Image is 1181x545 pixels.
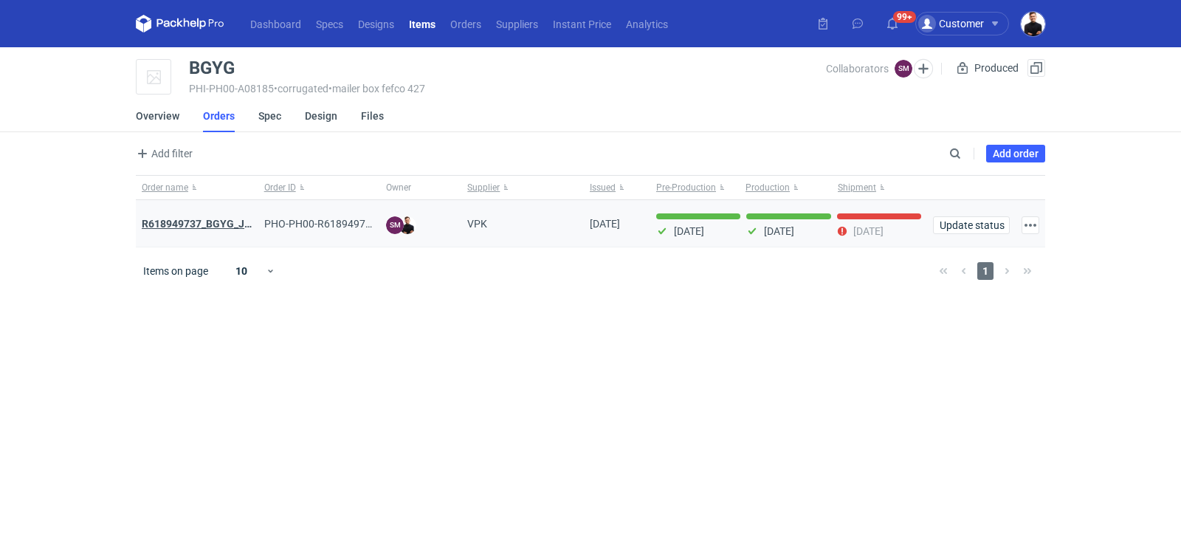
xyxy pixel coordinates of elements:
[746,182,790,193] span: Production
[1021,12,1045,36] img: Tomasz Kubiak
[764,225,794,237] p: [DATE]
[399,216,416,234] img: Tomasz Kubiak
[467,216,487,231] span: VPK
[264,182,296,193] span: Order ID
[258,100,281,132] a: Spec
[489,15,545,32] a: Suppliers
[895,60,912,78] figcaption: SM
[619,15,675,32] a: Analytics
[218,261,266,281] div: 10
[143,264,208,278] span: Items on page
[461,200,584,247] div: VPK
[386,182,411,193] span: Owner
[977,262,994,280] span: 1
[590,182,616,193] span: Issued
[881,12,904,35] button: 99+
[189,83,826,95] div: PHI-PH00-A08185
[274,83,328,95] span: • corrugated
[136,100,179,132] a: Overview
[986,145,1045,162] a: Add order
[590,218,620,230] span: 09/01/2025
[933,216,1010,234] button: Update status
[674,225,704,237] p: [DATE]
[243,15,309,32] a: Dashboard
[328,83,425,95] span: • mailer box fefco 427
[835,176,927,199] button: Shipment
[133,145,193,162] button: Add filter
[134,145,193,162] span: Add filter
[443,15,489,32] a: Orders
[264,218,506,230] span: PHO-PH00-R618949737_BGYG_JJWU_AOVG_WTNK
[940,220,1003,230] span: Update status
[361,100,384,132] a: Files
[545,15,619,32] a: Instant Price
[915,12,1021,35] button: Customer
[853,225,884,237] p: [DATE]
[1022,216,1039,234] button: Actions
[826,63,889,75] span: Collaborators
[136,15,224,32] svg: Packhelp Pro
[656,182,716,193] span: Pre-Production
[136,176,258,199] button: Order name
[189,59,235,77] div: BGYG
[142,218,332,230] a: R618949737_BGYG_JJWU_AOVG_WTNK
[918,15,984,32] div: Customer
[203,100,235,132] a: Orders
[467,182,500,193] span: Supplier
[402,15,443,32] a: Items
[914,59,933,78] button: Edit collaborators
[305,100,337,132] a: Design
[584,176,650,199] button: Issued
[743,176,835,199] button: Production
[650,176,743,199] button: Pre-Production
[386,216,404,234] figcaption: SM
[838,182,876,193] span: Shipment
[1027,59,1045,77] button: Duplicate Item
[142,182,188,193] span: Order name
[351,15,402,32] a: Designs
[258,176,381,199] button: Order ID
[461,176,584,199] button: Supplier
[309,15,351,32] a: Specs
[954,59,1022,77] div: Produced
[946,145,994,162] input: Search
